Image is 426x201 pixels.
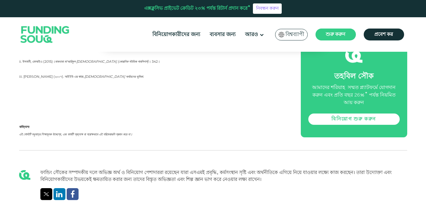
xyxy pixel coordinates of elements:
[245,31,258,38] font: আরও
[19,125,29,129] font: দাবিত্যাগ:
[279,32,284,37] img: এসএ পতাকা
[152,31,200,38] font: বিনিয়োগকারীদের জন্য
[308,114,400,125] a: বিনিয়োগ শুরু করুন
[19,169,30,181] img: ব্লগ লেখক
[364,29,404,40] a: প্রবেশ কর
[312,84,396,106] font: আমাদের শরিয়াহ-সম্মত প্ল্যাটফর্মে যোগদান করুন এবং প্রতি বছর 26%* পর্যন্ত নিয়মিত আয় করুন
[151,29,202,40] a: বিনিয়োগকারীদের জন্য
[345,47,362,64] img: ফিসিকন
[253,3,282,13] a: নিবন্ধন করুন
[334,71,374,82] font: তহবিল সৌক
[208,29,237,40] a: ব্যবসার জন্য
[149,60,160,64] font: । 342।
[55,60,149,64] font: মাকতাবা মা'আরিফুল [DEMOGRAPHIC_DATA] (কোরানিক স্টাডিজ পাবলিশার্স)
[210,31,236,38] font: ব্যবসার জন্য
[14,19,76,50] img: লোগো
[326,31,346,38] font: শুরু করুন
[19,132,132,136] font: এই পোস্টটি শুধুমাত্র শিক্ষামূলক উদ্দেশ্যে, এবং ফার্মটি প্রত্যক্ষ বা পরোক্ষভাবে এই পরিষেবাগুলি প্র...
[285,31,304,38] font: বিশ্বব্যাপী
[19,60,55,64] font: ii. উসমানী, এমআইএ (2015)।
[40,169,392,183] font: ফান্ডিং সৌকের সম্পাদকীয় দলে অভিজ্ঞ অর্থ ও বিনিয়োগ পেশাদাররা রয়েছেন যারা এসএমই প্রবৃদ্ধি, কর্মস...
[19,75,85,79] font: iii. [PERSON_NAME] (২০০৭). আইইউ-এর কাছে.
[374,31,393,38] font: প্রবেশ কর
[143,75,144,79] font: .
[144,5,250,12] font: এক্সক্লুসিভ প্রাইভেট ক্রেডিট ২৩% পর্যন্ত রিটার্ন প্রদান করে*
[44,192,49,196] img: টুইটার
[85,75,143,79] font: [DEMOGRAPHIC_DATA] অর্থায়নের ভূমিকা
[331,115,376,123] font: বিনিয়োগ শুরু করুন
[256,6,279,12] font: নিবন্ধন করুন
